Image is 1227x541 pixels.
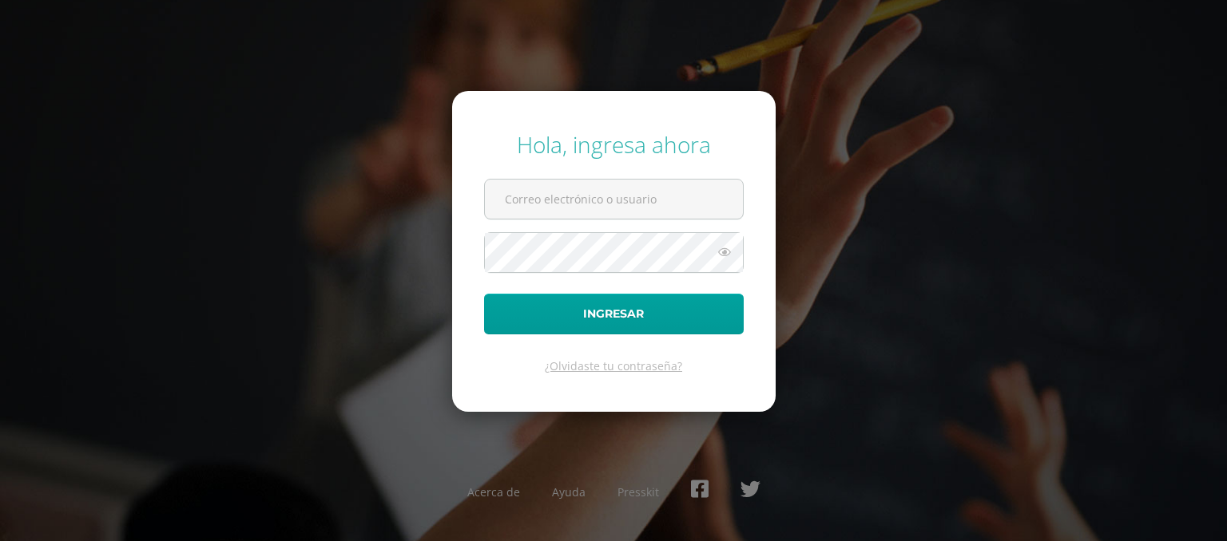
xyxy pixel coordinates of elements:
[545,358,682,373] a: ¿Olvidaste tu contraseña?
[484,294,744,334] button: Ingresar
[467,484,520,500] a: Acerca de
[552,484,586,500] a: Ayuda
[484,129,744,160] div: Hola, ingresa ahora
[485,180,743,219] input: Correo electrónico o usuario
[617,484,659,500] a: Presskit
